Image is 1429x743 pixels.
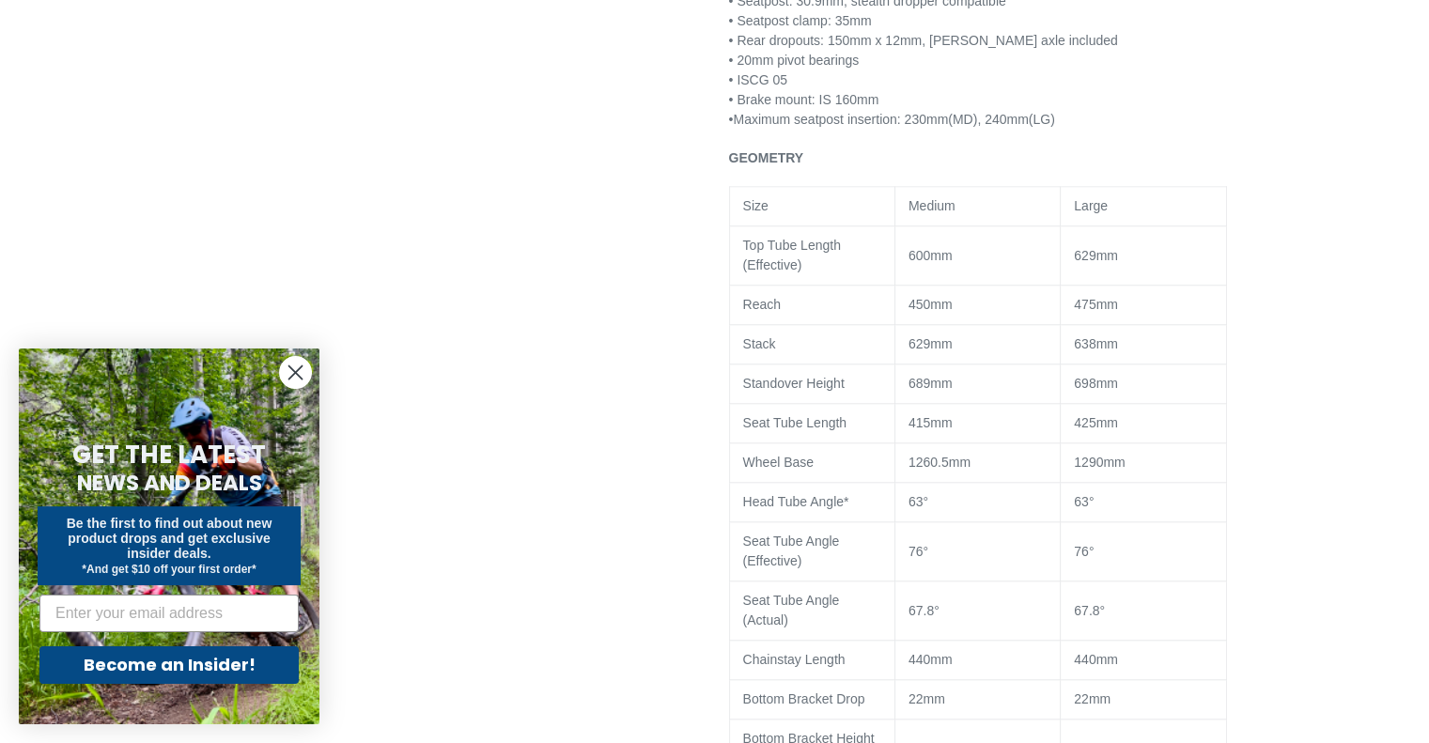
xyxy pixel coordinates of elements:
span: Be the first to find out about new product drops and get exclusive insider deals. [67,516,272,561]
span: Reach [743,297,781,312]
span: *And get $10 off your first order* [82,563,256,576]
span: 638mm [1074,336,1118,351]
span: 1290mm [1074,455,1125,470]
span: Medium [909,198,955,213]
span: Stack [743,336,776,351]
span: 63° [1074,494,1094,509]
span: 629mm [1074,248,1118,263]
span: Top Tube Length (Effective) [743,238,841,272]
span: Wheel Base [743,455,814,470]
span: 425mm [1074,415,1118,430]
span: 698mm [1074,376,1118,391]
span: 450mm [909,297,953,312]
button: Become an Insider! [39,646,299,684]
span: Seat Tube Length [743,415,847,430]
span: 440mm [909,652,953,667]
span: 22mm [1074,691,1111,706]
span: Maximum seatpost insertion: 230mm(MD), 240mm(LG) [733,112,1054,127]
span: Size [743,198,769,213]
span: 689mm [909,376,953,391]
span: GET THE LATEST [72,438,266,472]
span: 415mm [909,415,953,430]
span: 440mm [1074,652,1118,667]
span: Seat Tube Angle (Actual) [743,593,840,627]
button: Close dialog [279,356,312,389]
span: 63° [909,494,928,509]
span: 22mm [909,691,945,706]
span: 76° [909,544,928,559]
span: 67.8° [909,603,940,618]
span: Chainstay Length [743,652,846,667]
span: 67.8° [1074,603,1105,618]
span: 600mm [909,248,953,263]
input: Enter your email address [39,595,299,632]
span: Bottom Bracket Drop [743,691,865,706]
span: Standover Height [743,376,845,391]
span: 76° [1074,544,1094,559]
span: 629mm [909,336,953,351]
span: 1260.5mm [909,455,971,470]
span: Head Tube Angle* [743,494,849,509]
strong: GEOMETRY [729,150,804,165]
span: Large [1074,198,1108,213]
span: 475mm [1074,297,1118,312]
span: Seat Tube Angle (Effective) [743,534,840,568]
span: NEWS AND DEALS [77,468,262,498]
